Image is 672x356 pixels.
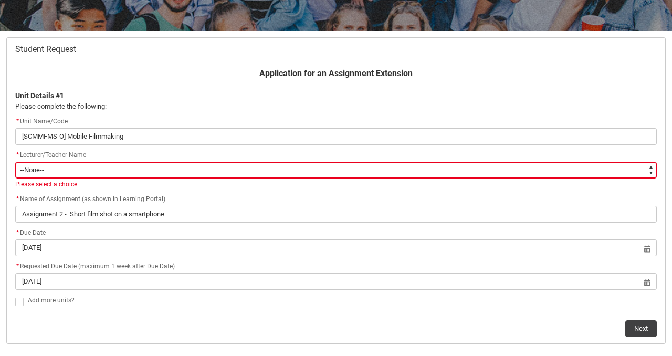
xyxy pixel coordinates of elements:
[15,118,68,125] span: Unit Name/Code
[15,263,175,270] span: Requested Due Date (maximum 1 week after Due Date)
[16,229,19,236] abbr: required
[15,101,657,112] p: Please complete the following:
[16,151,19,159] abbr: required
[15,195,165,203] span: Name of Assignment (as shown in Learning Portal)
[28,297,75,304] span: Add more units?
[16,195,19,203] abbr: required
[16,118,19,125] abbr: required
[6,37,666,344] article: Redu_Student_Request flow
[15,229,46,236] span: Due Date
[15,44,76,55] span: Student Request
[20,151,86,159] span: Lecturer/Teacher Name
[625,320,657,337] button: Next
[15,91,64,100] b: Unit Details #1
[16,263,19,270] abbr: required
[259,68,413,78] b: Application for an Assignment Extension
[15,181,79,188] span: Please select a choice.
